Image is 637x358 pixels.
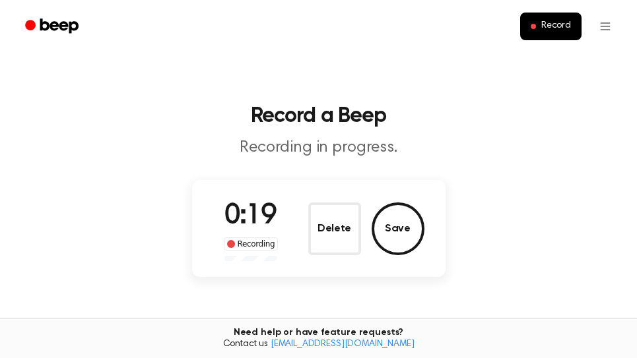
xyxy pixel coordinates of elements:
span: Record [541,20,571,32]
span: 0:19 [224,202,277,230]
button: Save Audio Record [372,202,424,255]
button: Open menu [589,11,621,42]
h1: Record a Beep [16,105,621,127]
button: Delete Audio Record [308,202,361,255]
p: Recording in progress. [65,137,572,159]
div: Recording [224,237,279,251]
a: Beep [16,14,90,40]
a: [EMAIL_ADDRESS][DOMAIN_NAME] [271,340,415,349]
span: Contact us [8,339,629,351]
button: Record [520,13,582,40]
